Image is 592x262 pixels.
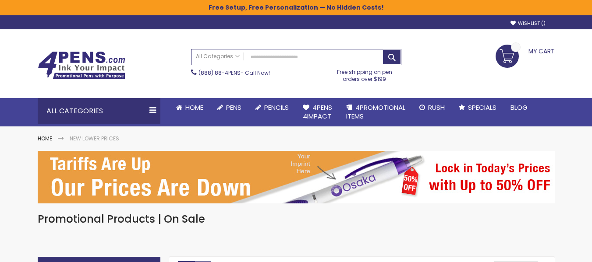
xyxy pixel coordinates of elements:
a: Blog [503,98,535,117]
a: Pencils [248,98,296,117]
a: All Categories [191,49,244,64]
span: Specials [468,103,496,112]
div: All Categories [38,98,160,124]
span: Blog [510,103,528,112]
span: All Categories [196,53,240,60]
h1: Promotional Products | On Sale [38,212,555,226]
a: (888) 88-4PENS [199,69,241,77]
span: Home [185,103,203,112]
span: Pencils [264,103,289,112]
a: Pens [210,98,248,117]
a: Rush [412,98,452,117]
a: 4PROMOTIONALITEMS [339,98,412,126]
span: - Call Now! [199,69,270,77]
a: Specials [452,98,503,117]
div: Free shipping on pen orders over $199 [328,65,401,83]
strong: New Lower Prices [70,135,119,142]
a: Home [169,98,210,117]
a: Wishlist [510,20,546,27]
a: Home [38,135,52,142]
span: 4PROMOTIONAL ITEMS [346,103,405,121]
img: New Lower Prices [38,151,555,203]
span: Rush [428,103,445,112]
img: 4Pens Custom Pens and Promotional Products [38,51,125,79]
span: 4Pens 4impact [303,103,332,121]
a: 4Pens4impact [296,98,339,126]
span: Pens [226,103,241,112]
